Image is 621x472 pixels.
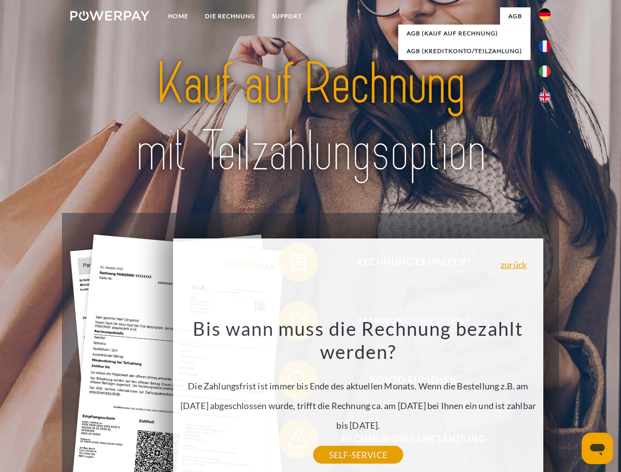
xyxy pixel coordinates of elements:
[539,8,551,20] img: de
[179,317,538,364] h3: Bis wann muss die Rechnung bezahlt werden?
[179,317,538,455] div: Die Zahlungsfrist ist immer bis Ende des aktuellen Monats. Wenn die Bestellung z.B. am [DATE] abg...
[197,7,264,25] a: DIE RECHNUNG
[539,40,551,52] img: fr
[500,7,531,25] a: agb
[94,47,527,188] img: title-powerpay_de.svg
[70,11,149,21] img: logo-powerpay-white.svg
[582,433,613,464] iframe: Schaltfläche zum Öffnen des Messaging-Fensters
[264,7,310,25] a: SUPPORT
[539,91,551,103] img: en
[539,65,551,77] img: it
[313,446,403,464] a: SELF-SERVICE
[398,25,531,42] a: AGB (Kauf auf Rechnung)
[398,42,531,60] a: AGB (Kreditkonto/Teilzahlung)
[501,260,527,269] a: zurück
[160,7,197,25] a: Home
